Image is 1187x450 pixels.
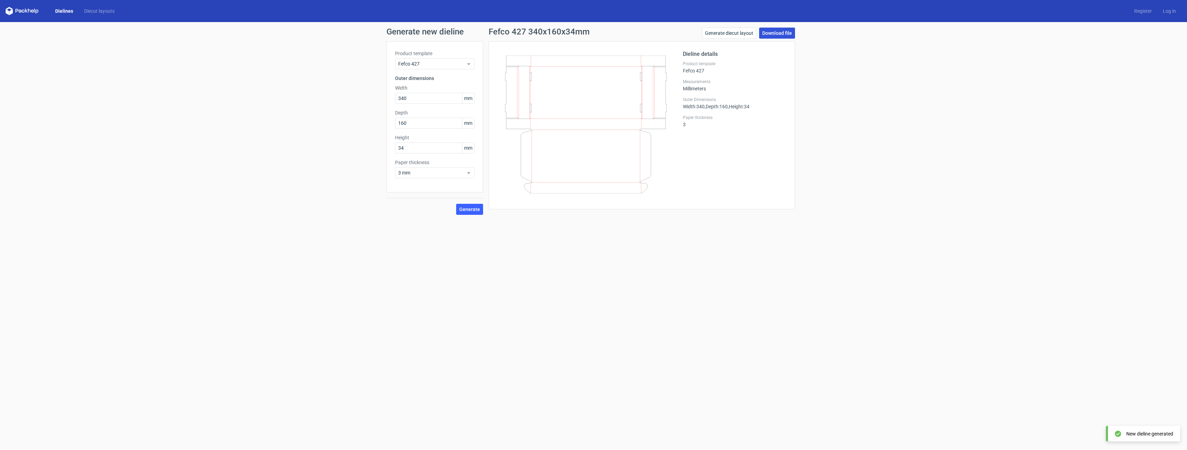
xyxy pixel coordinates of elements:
[683,79,786,84] label: Measurements
[683,79,786,91] div: Millimeters
[395,134,474,141] label: Height
[395,50,474,57] label: Product template
[702,28,756,39] a: Generate diecut layout
[395,109,474,116] label: Depth
[705,104,728,109] span: , Depth : 160
[683,115,786,127] div: 3
[462,143,474,153] span: mm
[1157,8,1181,14] a: Log in
[683,104,705,109] span: Width : 340
[489,28,590,36] h1: Fefco 427 340x160x34mm
[395,159,474,166] label: Paper thickness
[395,75,474,82] h3: Outer dimensions
[79,8,120,14] a: Diecut layouts
[386,28,801,36] h1: Generate new dieline
[1129,8,1157,14] a: Register
[683,115,786,120] label: Paper thickness
[728,104,749,109] span: , Height : 34
[683,97,786,102] label: Outer Dimensions
[398,169,466,176] span: 3 mm
[398,60,466,67] span: Fefco 427
[683,61,786,73] div: Fefco 427
[1126,430,1173,437] div: New dieline generated
[462,93,474,103] span: mm
[683,61,786,67] label: Product template
[462,118,474,128] span: mm
[456,204,483,215] button: Generate
[459,207,480,212] span: Generate
[683,50,786,58] h2: Dieline details
[395,84,474,91] label: Width
[759,28,795,39] a: Download file
[50,8,79,14] a: Dielines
